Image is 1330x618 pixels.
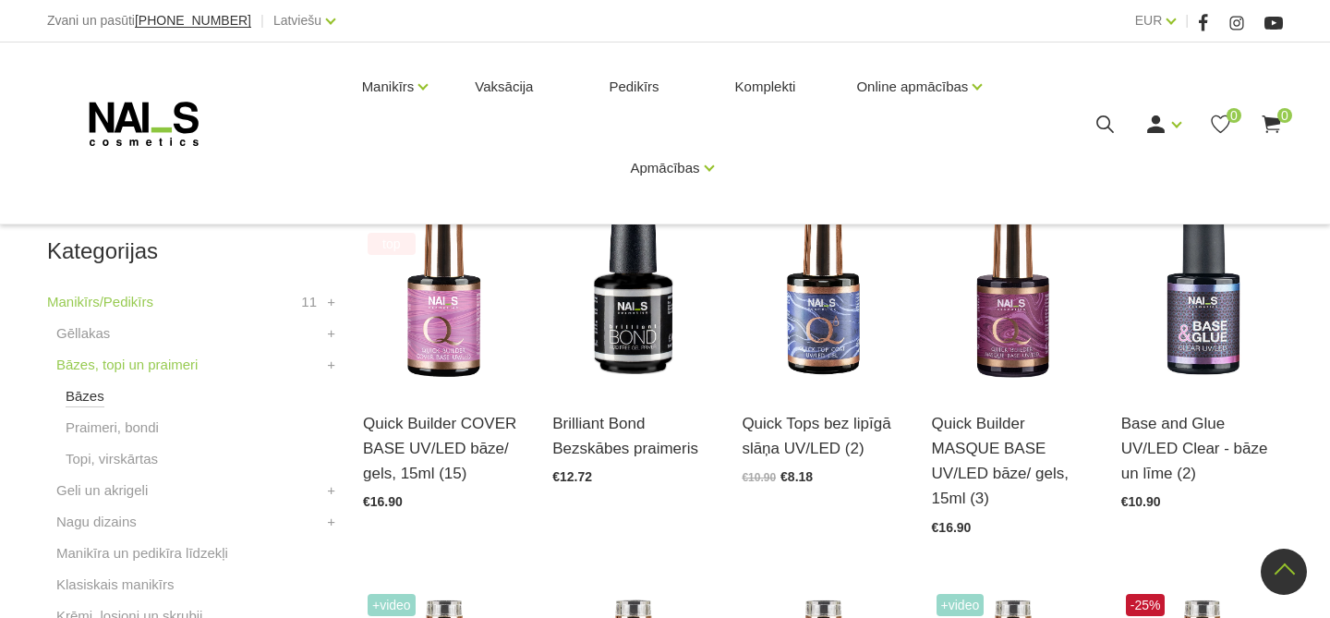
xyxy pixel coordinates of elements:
[47,9,251,32] div: Zvani un pasūti
[1121,411,1283,487] a: Base and Glue UV/LED Clear - bāze un līme (2)
[301,291,317,313] span: 11
[780,469,813,484] span: €8.18
[630,131,699,205] a: Apmācības
[56,511,137,533] a: Nagu dizains
[363,165,525,388] img: Šī brīža iemīlētākais produkts, kas nepieviļ nevienu meistaru.Perfektas noturības kamuflāžas bāze...
[1121,494,1161,509] span: €10.90
[56,322,110,345] a: Gēllakas
[56,574,175,596] a: Klasiskais manikīrs
[363,494,403,509] span: €16.90
[1209,113,1232,136] a: 0
[1126,594,1166,616] span: -25%
[273,9,321,31] a: Latviešu
[362,50,415,124] a: Manikīrs
[932,411,1094,512] a: Quick Builder MASQUE BASE UV/LED bāze/ gels, 15ml (3)
[327,354,335,376] a: +
[937,594,985,616] span: +Video
[1260,113,1283,136] a: 0
[56,354,198,376] a: Bāzes, topi un praimeri
[260,9,264,32] span: |
[932,165,1094,388] img: Quick Masque base – viegli maskējoša bāze/gels. Šī bāze/gels ir unikāls produkts ar daudz izmanto...
[135,14,251,28] a: [PHONE_NUMBER]
[363,411,525,487] a: Quick Builder COVER BASE UV/LED bāze/ gels, 15ml (15)
[47,239,335,263] h2: Kategorijas
[932,520,972,535] span: €16.90
[1121,165,1283,388] img: Līme tipšiem un bāze naga pārklājumam – 2in1. Inovatīvs produkts! Izmantojams kā līme tipšu pielī...
[460,42,548,131] a: Vaksācija
[1227,108,1241,123] span: 0
[552,469,592,484] span: €12.72
[742,471,776,484] span: €10.90
[720,42,811,131] a: Komplekti
[66,385,104,407] a: Bāzes
[742,165,903,388] img: Virsējais pārklājums bez lipīgā slāņa.Nodrošina izcilu spīdumu manikīram līdz pat nākamajai profi...
[552,411,714,461] a: Brilliant Bond Bezskābes praimeris
[327,291,335,313] a: +
[594,42,673,131] a: Pedikīrs
[368,594,416,616] span: +Video
[327,322,335,345] a: +
[742,411,903,461] a: Quick Tops bez lipīgā slāņa UV/LED (2)
[47,291,153,313] a: Manikīrs/Pedikīrs
[56,479,148,502] a: Geli un akrigeli
[66,448,158,470] a: Topi, virskārtas
[856,50,968,124] a: Online apmācības
[1277,108,1292,123] span: 0
[552,165,714,388] img: Bezskābes saķeres kārta nagiem.Skābi nesaturošs līdzeklis, kas nodrošina lielisku dabīgā naga saķ...
[1185,9,1189,32] span: |
[66,417,159,439] a: Praimeri, bondi
[135,13,251,28] span: [PHONE_NUMBER]
[327,479,335,502] a: +
[1135,9,1163,31] a: EUR
[327,511,335,533] a: +
[368,233,416,255] span: top
[56,542,228,564] a: Manikīra un pedikīra līdzekļi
